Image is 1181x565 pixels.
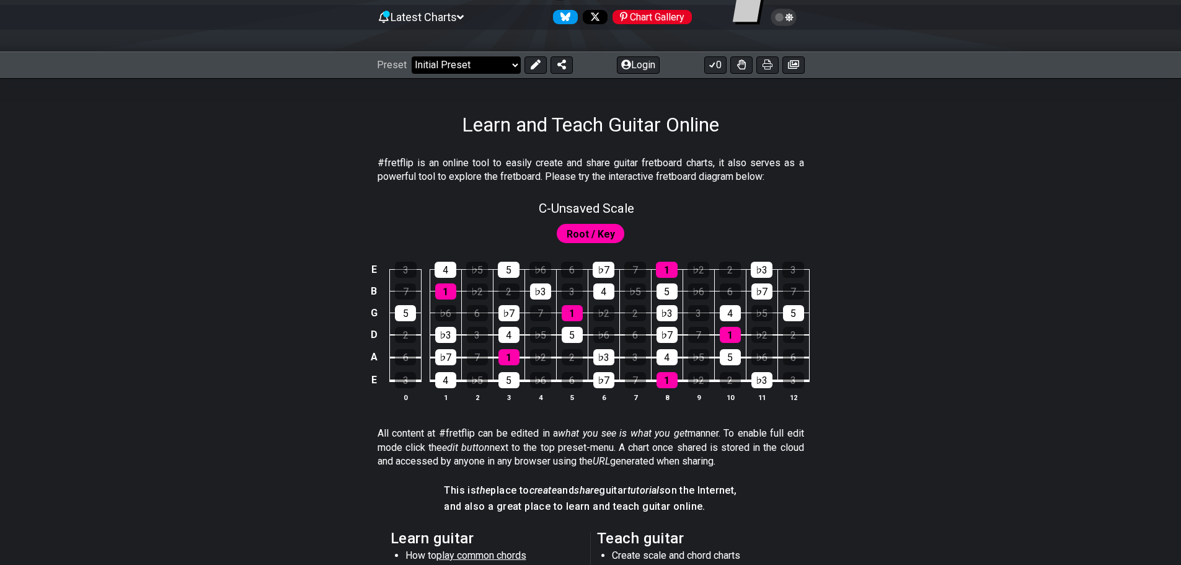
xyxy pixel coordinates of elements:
[688,305,709,321] div: 3
[476,484,490,496] em: the
[498,305,520,321] div: ♭7
[548,10,578,24] a: Follow #fretflip at Bluesky
[578,10,608,24] a: Follow #fretflip at X
[366,324,381,346] td: D
[412,56,521,74] select: Preset
[377,59,407,71] span: Preset
[435,262,456,278] div: 4
[366,345,381,368] td: A
[613,10,692,24] div: Chart Gallery
[593,372,614,388] div: ♭7
[651,391,683,404] th: 8
[657,372,678,388] div: 1
[444,500,736,514] h4: and also a great place to learn and teach guitar online.
[556,391,588,404] th: 5
[597,532,791,545] h2: Teach guitar
[782,56,805,74] button: Create image
[551,56,573,74] button: Share Preset
[561,262,583,278] div: 6
[395,372,416,388] div: 3
[656,262,678,278] div: 1
[558,427,688,439] em: what you see is what you get
[467,283,488,300] div: ♭2
[539,201,634,216] span: C - Unsaved Scale
[657,283,678,300] div: 5
[593,455,610,467] em: URL
[730,56,753,74] button: Toggle Dexterity for all fretkits
[720,327,741,343] div: 1
[430,391,461,404] th: 1
[751,305,772,321] div: ♭5
[530,327,551,343] div: ♭5
[688,283,709,300] div: ♭6
[395,327,416,343] div: 2
[751,262,772,278] div: ♭3
[777,391,809,404] th: 12
[467,327,488,343] div: 3
[530,283,551,300] div: ♭3
[498,262,520,278] div: 5
[593,262,614,278] div: ♭7
[625,372,646,388] div: 7
[395,305,416,321] div: 5
[720,372,741,388] div: 2
[756,56,779,74] button: Print
[395,283,416,300] div: 7
[625,283,646,300] div: ♭5
[390,391,422,404] th: 0
[467,372,488,388] div: ♭5
[625,327,646,343] div: 6
[783,305,804,321] div: 5
[498,349,520,365] div: 1
[746,391,777,404] th: 11
[498,327,520,343] div: 4
[588,391,619,404] th: 6
[366,368,381,392] td: E
[562,283,583,300] div: 3
[624,262,646,278] div: 7
[466,262,488,278] div: ♭5
[467,349,488,365] div: 7
[529,484,557,496] em: create
[467,305,488,321] div: 6
[530,305,551,321] div: 7
[720,305,741,321] div: 4
[720,283,741,300] div: 6
[562,349,583,365] div: 2
[751,372,772,388] div: ♭3
[562,372,583,388] div: 6
[498,283,520,300] div: 2
[530,372,551,388] div: ♭6
[593,283,614,300] div: 4
[625,305,646,321] div: 2
[657,305,678,321] div: ♭3
[688,262,709,278] div: ♭2
[783,327,804,343] div: 2
[435,305,456,321] div: ♭6
[574,484,599,496] em: share
[751,283,772,300] div: ♭7
[444,484,736,497] h4: This is place to and guitar on the Internet,
[782,262,804,278] div: 3
[617,56,660,74] button: Login
[462,113,719,136] h1: Learn and Teach Guitar Online
[657,349,678,365] div: 4
[593,327,614,343] div: ♭6
[435,327,456,343] div: ♭3
[657,327,678,343] div: ♭7
[562,327,583,343] div: 5
[688,372,709,388] div: ♭2
[688,349,709,365] div: ♭5
[493,391,524,404] th: 3
[391,11,457,24] span: Latest Charts
[783,349,804,365] div: 6
[720,349,741,365] div: 5
[593,305,614,321] div: ♭2
[529,262,551,278] div: ♭6
[562,305,583,321] div: 1
[366,259,381,280] td: E
[530,349,551,365] div: ♭2
[366,302,381,324] td: G
[619,391,651,404] th: 7
[688,327,709,343] div: 7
